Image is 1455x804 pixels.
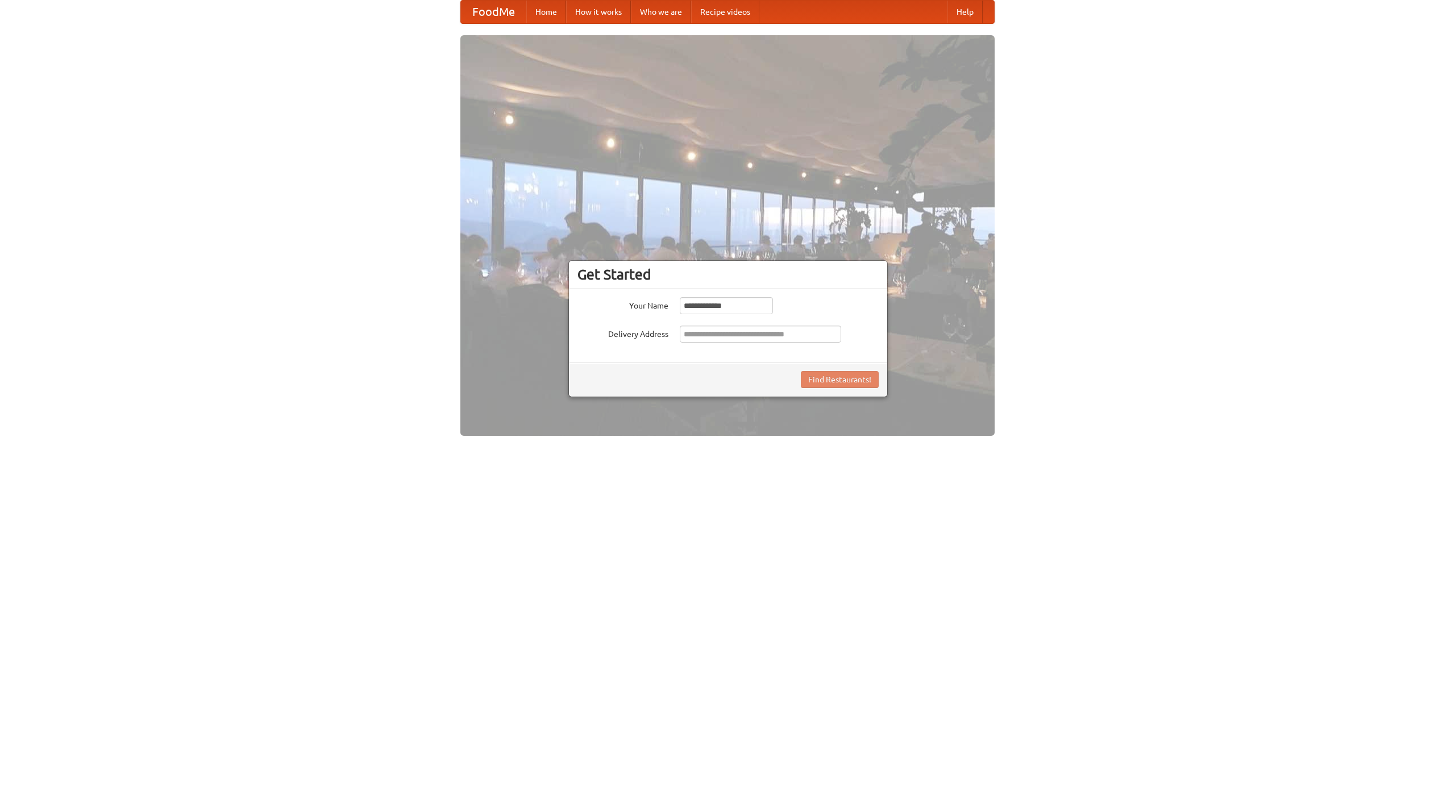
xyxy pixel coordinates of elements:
h3: Get Started [577,266,879,283]
label: Delivery Address [577,326,668,340]
a: Who we are [631,1,691,23]
a: Home [526,1,566,23]
button: Find Restaurants! [801,371,879,388]
a: FoodMe [461,1,526,23]
a: Help [947,1,983,23]
a: How it works [566,1,631,23]
a: Recipe videos [691,1,759,23]
label: Your Name [577,297,668,311]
